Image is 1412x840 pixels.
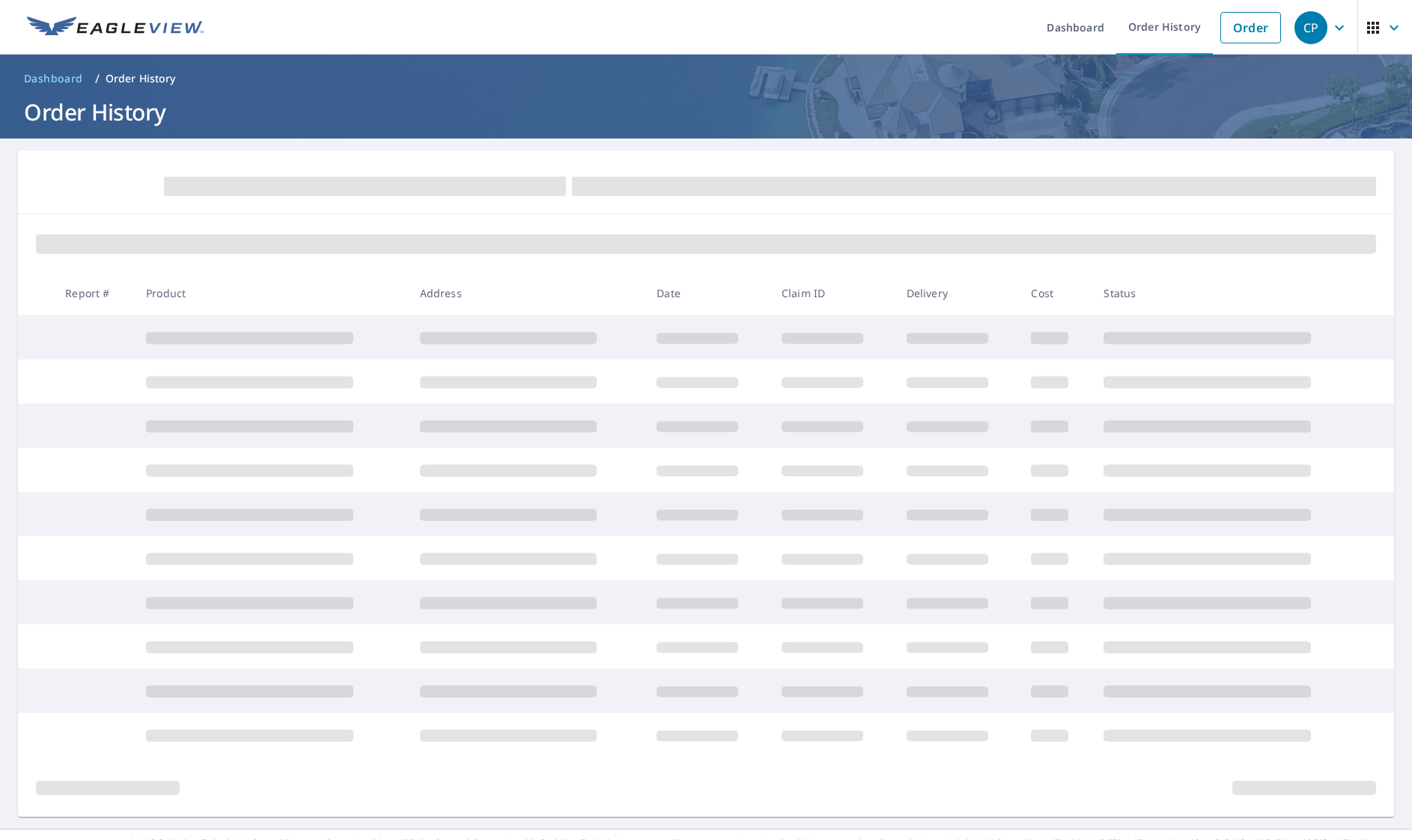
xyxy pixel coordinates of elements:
li: / [95,70,100,88]
a: Order [1220,12,1281,43]
div: CP [1294,11,1327,44]
th: Report # [53,271,134,315]
th: Address [408,271,645,315]
nav: breadcrumb [18,67,1394,91]
th: Claim ID [770,271,895,315]
a: Dashboard [18,67,89,91]
p: Order History [106,71,176,86]
th: Product [134,271,407,315]
h1: Order History [18,97,1394,127]
img: EV Logo [27,16,204,39]
span: Dashboard [24,71,83,86]
th: Status [1092,271,1366,315]
th: Cost [1019,271,1092,315]
th: Date [645,271,770,315]
th: Delivery [895,271,1020,315]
